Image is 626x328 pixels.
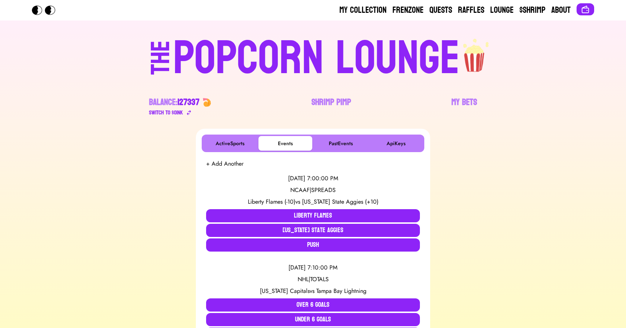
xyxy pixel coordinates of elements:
[458,4,484,16] a: Raffles
[206,224,420,237] button: [US_STATE] State Aggies
[203,136,257,151] button: ActiveSports
[429,4,452,16] a: Quests
[149,97,200,108] div: Balance:
[202,98,211,107] img: 🍤
[551,4,571,16] a: About
[460,32,490,73] img: popcorn
[312,97,351,117] a: Shrimp Pimp
[258,136,312,151] button: Events
[206,186,420,195] div: NCAAF | SPREADS
[173,35,460,82] div: POPCORN LOUNGE
[316,287,366,295] span: Tampa Bay Lightning
[206,174,420,183] div: [DATE] 7:00:00 PM
[206,209,420,222] button: Liberty Flames
[490,4,514,16] a: Lounge
[178,94,200,110] span: 127337
[339,4,387,16] a: My Collection
[206,275,420,284] div: NHL | TOTALS
[206,238,420,252] button: Push
[519,4,545,16] a: $Shrimp
[206,159,243,168] button: + Add Another
[206,287,420,295] div: vs
[302,197,379,206] span: [US_STATE] State Aggies (+10)
[581,5,590,14] img: Connect wallet
[260,287,310,295] span: [US_STATE] Capitals
[248,197,295,206] span: Liberty Flames (-10)
[87,32,539,82] a: THEPOPCORN LOUNGEpopcorn
[206,197,420,206] div: vs
[369,136,423,151] button: ApiKeys
[206,313,420,326] button: Under 6 Goals
[314,136,368,151] button: PastEvents
[206,263,420,272] div: [DATE] 7:10:00 PM
[392,4,424,16] a: Frenzone
[148,41,174,89] div: THE
[206,298,420,312] button: Over 6 Goals
[451,97,477,117] a: My Bets
[32,5,61,15] img: Popcorn
[149,108,183,117] div: Switch to $ OINK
